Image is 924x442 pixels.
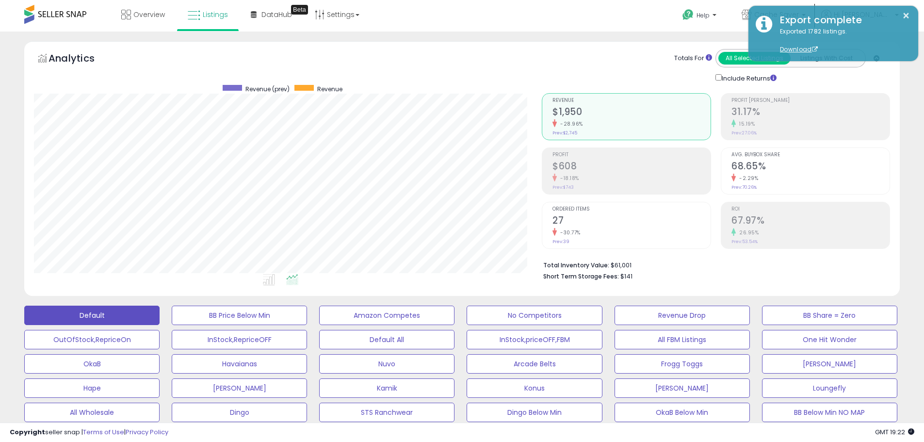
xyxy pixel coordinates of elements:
[615,306,750,325] button: Revenue Drop
[543,272,619,280] b: Short Term Storage Fees:
[736,120,755,128] small: 15.19%
[731,98,890,103] span: Profit [PERSON_NAME]
[773,13,911,27] div: Export complete
[615,354,750,374] button: Frogg Toggs
[682,9,694,21] i: Get Help
[718,52,791,65] button: All Selected Listings
[203,10,228,19] span: Listings
[24,330,160,349] button: OutOfStock,RepriceOn
[543,261,609,269] b: Total Inventory Value:
[731,130,757,136] small: Prev: 27.06%
[620,272,632,281] span: $141
[762,378,897,398] button: Loungefly
[902,10,910,22] button: ×
[319,306,454,325] button: Amazon Competes
[24,306,160,325] button: Default
[552,215,711,228] h2: 27
[762,306,897,325] button: BB Share = Zero
[552,98,711,103] span: Revenue
[126,427,168,437] a: Privacy Policy
[780,45,818,53] a: Download
[708,72,788,83] div: Include Returns
[319,330,454,349] button: Default All
[731,215,890,228] h2: 67.97%
[24,403,160,422] button: All Wholesale
[552,161,711,174] h2: $608
[762,354,897,374] button: [PERSON_NAME]
[773,27,911,54] div: Exported 1782 listings.
[10,428,168,437] div: seller snap | |
[731,207,890,212] span: ROI
[615,378,750,398] button: [PERSON_NAME]
[245,85,290,93] span: Revenue (prev)
[552,207,711,212] span: Ordered Items
[83,427,124,437] a: Terms of Use
[133,10,165,19] span: Overview
[736,229,759,236] small: 26.95%
[467,306,602,325] button: No Competitors
[543,259,883,270] li: $61,001
[731,152,890,158] span: Avg. Buybox Share
[557,229,581,236] small: -30.77%
[675,1,726,32] a: Help
[467,330,602,349] button: InStock,priceOFF,FBM
[172,354,307,374] button: Havaianas
[674,54,712,63] div: Totals For
[552,152,711,158] span: Profit
[467,354,602,374] button: Arcade Belts
[317,85,342,93] span: Revenue
[557,175,579,182] small: -18.18%
[319,403,454,422] button: STS Ranchwear
[24,354,160,374] button: OkaB
[731,106,890,119] h2: 31.17%
[552,184,574,190] small: Prev: $743
[49,51,113,67] h5: Analytics
[319,354,454,374] button: Nuvo
[291,5,308,15] div: Tooltip anchor
[467,378,602,398] button: Konus
[467,403,602,422] button: Dingo Below Min
[172,378,307,398] button: [PERSON_NAME]
[615,403,750,422] button: OkaB Below Min
[172,330,307,349] button: InStock,RepriceOFF
[319,378,454,398] button: Kamik
[10,427,45,437] strong: Copyright
[24,378,160,398] button: Hape
[736,175,758,182] small: -2.29%
[615,330,750,349] button: All FBM Listings
[552,239,569,245] small: Prev: 39
[875,427,914,437] span: 2025-10-8 19:22 GMT
[261,10,292,19] span: DataHub
[762,403,897,422] button: BB Below Min NO MAP
[552,130,577,136] small: Prev: $2,745
[557,120,583,128] small: -28.96%
[731,184,757,190] small: Prev: 70.26%
[731,161,890,174] h2: 68.65%
[731,239,758,245] small: Prev: 53.54%
[172,306,307,325] button: BB Price Below Min
[697,11,710,19] span: Help
[552,106,711,119] h2: $1,950
[172,403,307,422] button: Dingo
[762,330,897,349] button: One Hit Wonder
